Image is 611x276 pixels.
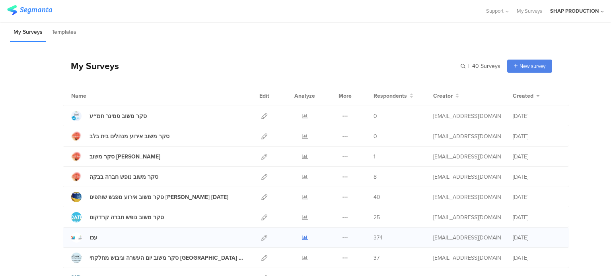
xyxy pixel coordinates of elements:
[90,112,147,120] div: סקר משוב סמינר חמ״ע
[374,132,377,141] span: 0
[71,172,158,182] a: סקר משוב נופש חברה בבקה
[513,92,533,100] span: Created
[374,234,383,242] span: 374
[374,254,379,262] span: 37
[433,193,501,201] div: shapievents@gmail.com
[374,92,413,100] button: Respondents
[90,234,97,242] div: עכו
[90,173,158,181] div: סקר משוב נופש חברה בבקה
[90,213,164,222] div: סקר משוב נופש חברה קרדקום
[513,112,560,120] div: [DATE]
[71,111,147,121] a: סקר משוב סמינר חמ״ע
[90,193,228,201] div: סקר משוב אירוע מפגש שותפים גושן 11.06.25
[90,132,169,141] div: סקר משוב אירוע מנהלים בית בלב
[71,192,228,202] a: סקר משוב אירוע מפגש שותפים [PERSON_NAME] [DATE]
[433,132,501,141] div: shapievents@gmail.com
[374,193,380,201] span: 40
[374,112,377,120] span: 0
[374,213,380,222] span: 25
[513,173,560,181] div: [DATE]
[374,92,407,100] span: Respondents
[550,7,599,15] div: SHAP PRODUCTION
[374,152,376,161] span: 1
[513,213,560,222] div: [DATE]
[256,86,273,106] div: Edit
[433,234,501,242] div: shapievents@gmail.com
[293,86,317,106] div: Analyze
[63,59,119,73] div: My Surveys
[7,5,52,15] img: segmanta logo
[90,254,244,262] div: סקר משוב יום העשרה וגיבוש מחלקתי בירושלים 22.04
[433,152,501,161] div: shapievents@gmail.com
[337,86,354,106] div: More
[472,62,500,70] span: 40 Surveys
[513,234,560,242] div: [DATE]
[71,253,244,263] a: סקר משוב יום העשרה וגיבוש מחלקתי [GEOGRAPHIC_DATA] 22.04
[433,92,459,100] button: Creator
[71,212,164,222] a: סקר משוב נופש חברה קרדקום
[520,62,545,70] span: New survey
[486,7,504,15] span: Support
[71,92,119,100] div: Name
[513,254,560,262] div: [DATE]
[513,132,560,141] div: [DATE]
[71,131,169,141] a: סקר משוב אירוע מנהלים בית בלב
[90,152,160,161] div: סקר משוב בצלאל
[433,173,501,181] div: shapievents@gmail.com
[374,173,377,181] span: 8
[10,23,46,42] li: My Surveys
[71,151,160,162] a: סקר משוב [PERSON_NAME]
[433,112,501,120] div: shapievents@gmail.com
[513,152,560,161] div: [DATE]
[513,193,560,201] div: [DATE]
[433,92,453,100] span: Creator
[513,92,540,100] button: Created
[48,23,80,42] li: Templates
[433,213,501,222] div: shapievents@gmail.com
[467,62,471,70] span: |
[71,232,97,243] a: עכו
[433,254,501,262] div: shapievents@gmail.com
